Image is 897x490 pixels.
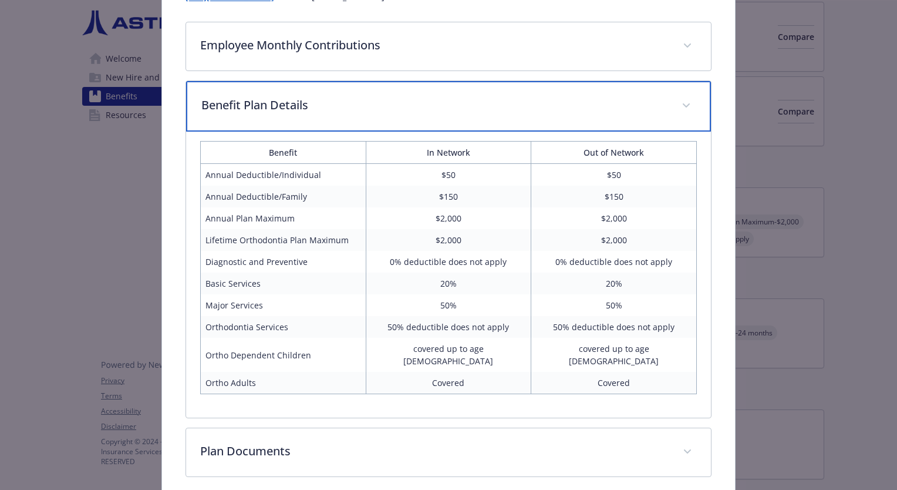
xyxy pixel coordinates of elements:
td: covered up to age [DEMOGRAPHIC_DATA] [531,338,697,372]
td: $150 [531,186,697,207]
td: 50% [366,294,531,316]
td: 20% [366,273,531,294]
td: 20% [531,273,697,294]
td: Covered [366,372,531,394]
td: $2,000 [366,207,531,229]
p: Employee Monthly Contributions [200,36,669,54]
td: Orthodontia Services [201,316,366,338]
td: Annual Plan Maximum [201,207,366,229]
th: Benefit [201,142,366,164]
th: Out of Network [531,142,697,164]
td: Covered [531,372,697,394]
div: Benefit Plan Details [186,132,711,418]
p: Plan Documents [200,442,669,460]
td: Lifetime Orthodontia Plan Maximum [201,229,366,251]
div: Employee Monthly Contributions [186,22,711,71]
p: Benefit Plan Details [201,96,667,114]
td: Ortho Adults [201,372,366,394]
th: In Network [366,142,531,164]
td: $50 [531,164,697,186]
td: $150 [366,186,531,207]
div: Benefit Plan Details [186,81,711,132]
td: Basic Services [201,273,366,294]
div: Plan Documents [186,428,711,476]
td: covered up to age [DEMOGRAPHIC_DATA] [366,338,531,372]
td: 50% deductible does not apply [531,316,697,338]
td: $50 [366,164,531,186]
td: 0% deductible does not apply [531,251,697,273]
td: $2,000 [531,207,697,229]
td: Annual Deductible/Family [201,186,366,207]
td: Ortho Dependent Children [201,338,366,372]
td: 0% deductible does not apply [366,251,531,273]
td: Major Services [201,294,366,316]
td: 50% [531,294,697,316]
td: Diagnostic and Preventive [201,251,366,273]
td: 50% deductible does not apply [366,316,531,338]
td: Annual Deductible/Individual [201,164,366,186]
td: $2,000 [531,229,697,251]
td: $2,000 [366,229,531,251]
